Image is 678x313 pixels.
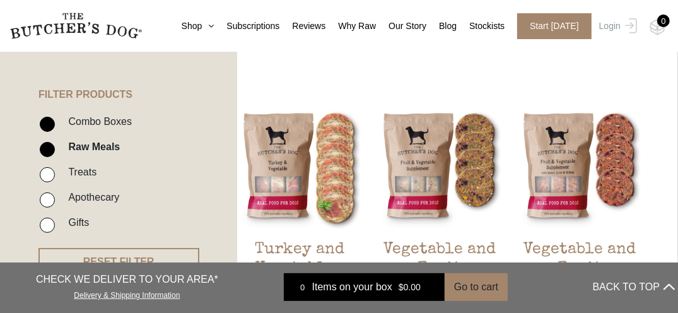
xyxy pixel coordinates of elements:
[376,20,426,33] a: Our Story
[62,138,120,155] label: Raw Meals
[237,105,362,230] img: Turkey and Vegetables
[312,280,392,295] span: Items on your box
[593,272,675,302] button: BACK TO TOP
[62,113,132,130] label: Combo Boxes
[293,281,312,293] div: 0
[426,20,457,33] a: Blog
[517,105,642,300] a: Vegetable and Fruit Supplement + OrgansVegetable and Fruit Supplement + Organs
[325,20,376,33] a: Why Raw
[517,240,642,300] h2: Vegetable and Fruit Supplement + Organs
[445,273,508,301] button: Go to cart
[377,240,502,300] h2: Vegetable and Fruit Supplement
[650,19,665,35] img: TBD_Cart-Empty.png
[237,105,362,300] a: Turkey and VegetablesTurkey and Vegetables
[505,13,596,39] a: Start [DATE]
[279,20,325,33] a: Reviews
[399,282,421,292] bdi: 0.00
[237,240,362,300] h2: Turkey and Vegetables
[169,20,214,33] a: Shop
[399,282,404,292] span: $
[377,105,502,230] img: Vegetable and Fruit Supplement
[457,20,505,33] a: Stockists
[62,189,119,206] label: Apothecary
[36,272,218,287] p: CHECK WE DELIVER TO YOUR AREA*
[38,248,199,276] button: RESET FILTER
[62,163,96,180] label: Treats
[74,288,180,300] a: Delivery & Shipping Information
[657,15,670,27] div: 0
[596,13,637,39] a: Login
[517,105,642,230] img: Vegetable and Fruit Supplement + Organs
[284,273,445,301] a: 0 Items on your box $0.00
[517,13,592,39] span: Start [DATE]
[62,214,89,231] label: Gifts
[214,20,279,33] a: Subscriptions
[377,105,502,300] a: Vegetable and Fruit SupplementVegetable and Fruit Supplement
